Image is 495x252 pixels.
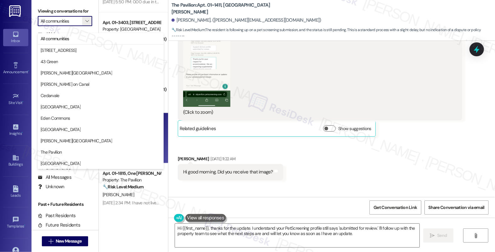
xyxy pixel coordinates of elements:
a: Leads [3,184,28,200]
div: Property: The Pavilion [103,177,161,184]
button: Share Conversation via email [425,200,489,215]
span: [PERSON_NAME][GEOGRAPHIC_DATA] [41,70,112,76]
div: Past + Future Residents [31,201,98,208]
i:  [48,239,53,244]
div: Future Residents [38,222,80,228]
span: [PERSON_NAME][GEOGRAPHIC_DATA] [41,138,112,144]
span: The Pavilion [41,149,62,155]
div: [DATE] 2:34 PM: I have not lived at the pavilion for a year, please take me off of the number list [103,200,272,206]
span: [PERSON_NAME] on Canal [41,81,89,87]
div: [PERSON_NAME]. ([PERSON_NAME][EMAIL_ADDRESS][DOMAIN_NAME]) [172,17,321,24]
textarea: Hi {{first_name}}, thanks for the update. I understand your PetScreening profile still says 'subm... [175,224,419,247]
div: [DATE] 11:22 AM [209,156,235,162]
button: Send [423,228,454,243]
span: • [24,223,25,227]
span: [GEOGRAPHIC_DATA] [41,160,81,167]
a: Site Visit • [3,91,28,108]
a: Inbox [3,29,28,46]
i:  [474,233,478,238]
div: [PERSON_NAME] [178,156,283,164]
a: Buildings [3,152,28,169]
span: [GEOGRAPHIC_DATA] [41,104,81,110]
span: [STREET_ADDRESS] [41,47,76,53]
span: Get Conversation Link [374,204,417,211]
span: Send [437,232,447,239]
div: Past Residents [38,212,76,219]
div: Apt. 01~3403, [STREET_ADDRESS][PERSON_NAME] [103,19,161,26]
span: All communities [41,36,69,42]
span: : The resident is following up on a pet screening submission, and the status is still pending. Th... [172,27,495,40]
span: • [23,100,24,104]
strong: 🔧 Risk Level: Medium [103,184,143,190]
span: Cedarvale [41,92,59,99]
div: Residents [31,144,98,150]
div: (Click to zoom) [183,109,452,116]
button: Get Conversation Link [369,200,421,215]
span: [GEOGRAPHIC_DATA] [41,126,81,133]
span: [PERSON_NAME] [103,192,134,198]
div: Related guidelines [180,125,216,134]
a: Insights • [3,122,28,139]
div: All Messages [38,174,71,181]
img: ResiDesk Logo [9,5,22,17]
button: New Message [42,236,88,246]
b: The Pavilion: Apt. 01~1411, [GEOGRAPHIC_DATA][PERSON_NAME] [172,2,297,15]
i:  [85,19,89,24]
a: Templates • [3,214,28,231]
i:  [430,233,435,238]
label: Viewing conversations for [38,6,92,16]
div: Unknown [38,184,65,190]
span: • [22,130,23,135]
div: Prospects [31,86,98,93]
span: Share Conversation via email [429,204,485,211]
span: New Message [56,238,82,244]
button: Zoom image [183,5,230,107]
input: All communities [41,16,82,26]
span: • [28,69,29,73]
div: Hi good morning. Did you receive that image? [183,169,273,175]
span: 43 Green [41,58,58,65]
span: Eden Commons [41,115,70,121]
label: Show suggestions [338,125,371,132]
div: Property: [GEOGRAPHIC_DATA] [103,26,161,33]
strong: 🔧 Risk Level: Medium [172,27,205,32]
div: Apt. 01~1815, One [PERSON_NAME] [103,170,161,177]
